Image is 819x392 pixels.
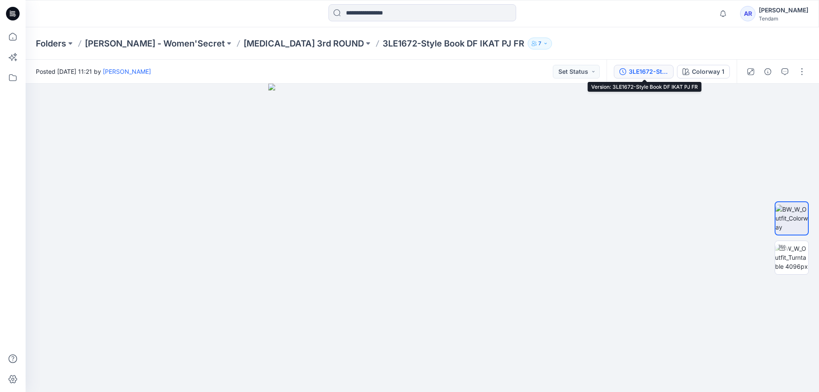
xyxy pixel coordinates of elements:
div: [PERSON_NAME] [759,5,808,15]
button: Details [761,65,775,78]
div: Tendam [759,15,808,22]
p: 7 [538,39,541,48]
button: 7 [528,38,552,49]
div: AR [740,6,755,21]
a: [PERSON_NAME] [103,68,151,75]
a: Folders [36,38,66,49]
a: [PERSON_NAME] - Women'Secret [85,38,225,49]
a: [MEDICAL_DATA] 3rd ROUND [244,38,364,49]
img: eyJhbGciOiJIUzI1NiIsImtpZCI6IjAiLCJzbHQiOiJzZXMiLCJ0eXAiOiJKV1QifQ.eyJkYXRhIjp7InR5cGUiOiJzdG9yYW... [268,84,577,392]
button: 3LE1672-Style Book DF IKAT PJ FR [614,65,674,78]
div: 3LE1672-Style Book DF IKAT PJ FR [629,67,668,76]
div: Colorway 1 [692,67,724,76]
button: Colorway 1 [677,65,730,78]
img: BW_W_Outfit_Colorway [775,205,808,232]
img: BW_W_Outfit_Turntable 4096px [775,244,808,271]
p: 3LE1672-Style Book DF IKAT PJ FR [383,38,524,49]
span: Posted [DATE] 11:21 by [36,67,151,76]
